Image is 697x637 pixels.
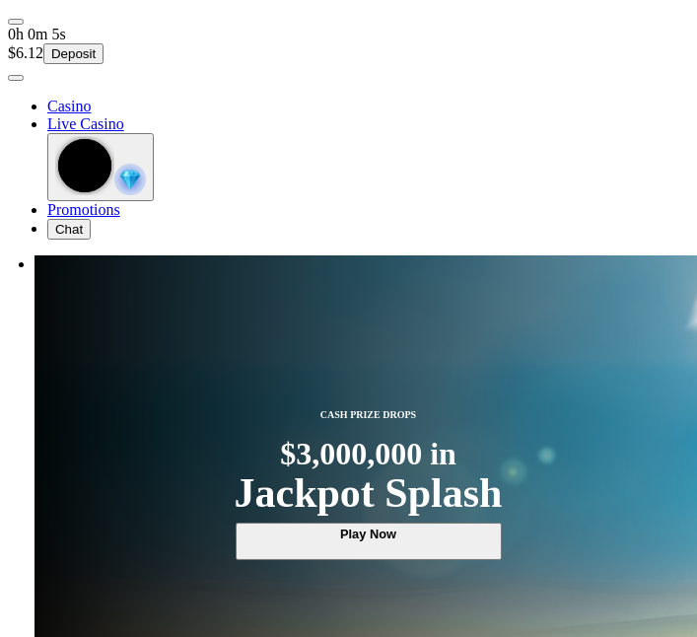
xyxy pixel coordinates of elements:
[47,115,124,132] a: poker-chip iconLive Casino
[8,44,43,61] span: $6.12
[47,115,124,132] span: Live Casino
[8,26,66,42] span: user session time
[8,75,24,81] button: menu
[47,133,154,201] button: reward-icon
[55,222,83,237] span: Chat
[47,98,91,114] span: Casino
[114,164,146,195] img: reward-icon
[8,19,24,25] button: menu
[235,472,503,514] span: Jackpot Splash
[43,43,104,64] button: Deposit
[47,201,120,218] span: Promotions
[47,201,120,218] a: gift-inverted iconPromotions
[47,219,91,240] button: headphones iconChat
[245,525,492,543] span: Play Now
[313,405,424,424] span: CASH PRIZE DROPS
[47,98,91,114] a: diamond iconCasino
[236,523,502,560] button: Play Now
[235,436,503,472] span: $3,000,000 in
[51,46,96,61] span: Deposit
